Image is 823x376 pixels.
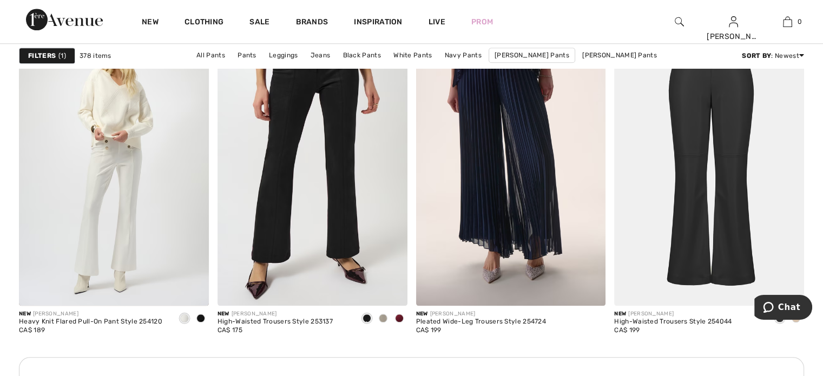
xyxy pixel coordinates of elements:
img: High-Waisted Trousers Style 253137. Black [218,21,407,305]
span: Inspiration [354,17,402,29]
span: New [19,311,31,317]
a: Navy Pants [439,48,487,62]
span: New [218,311,229,317]
div: Black [193,310,209,328]
div: Merlot [391,310,407,328]
a: [PERSON_NAME] Pants [577,48,662,62]
div: High-Waisted Trousers Style 253137 [218,318,333,326]
a: All Pants [191,48,231,62]
div: [PERSON_NAME] [707,31,760,42]
img: Heavy Knit Flared Pull-On Pant Style 254120. Black [19,21,209,305]
div: [PERSON_NAME] [614,310,732,318]
span: CA$ 189 [19,326,45,334]
a: Pants [232,48,262,62]
a: Live [429,16,445,28]
div: Vanilla 30 [176,310,193,328]
a: Clothing [185,17,223,29]
a: Jeans [305,48,336,62]
a: New [142,17,159,29]
iframe: Opens a widget where you can chat to one of our agents [754,295,812,322]
a: Leggings [264,48,303,62]
a: Black Pants [338,48,386,62]
span: CA$ 199 [614,326,640,334]
a: [PERSON_NAME] Pants [489,48,575,63]
span: 0 [798,17,802,27]
img: High-Waisted Trousers Style 254044. Black [614,21,804,305]
div: High-Waisted Trousers Style 254044 [614,318,732,326]
a: 0 [761,15,814,28]
div: Pleated Wide-Leg Trousers Style 254724 [416,318,546,326]
div: Black [359,310,375,328]
img: search the website [675,15,684,28]
img: My Info [729,15,738,28]
img: My Bag [783,15,792,28]
a: White Pants [388,48,437,62]
span: CA$ 175 [218,326,242,334]
div: : Newest [742,51,804,61]
strong: Sort By [742,52,771,60]
img: 1ère Avenue [26,9,103,30]
a: Sign In [729,16,738,27]
span: 1 [58,51,66,61]
img: Pleated Wide-Leg Trousers Style 254724. Midnight Blue [416,21,606,305]
a: Sale [249,17,269,29]
span: 378 items [80,51,111,61]
span: New [614,311,626,317]
span: CA$ 199 [416,326,442,334]
div: Moonstone [375,310,391,328]
div: [PERSON_NAME] [416,310,546,318]
a: Prom [471,16,493,28]
div: Heavy Knit Flared Pull-On Pant Style 254120 [19,318,162,326]
a: Brands [296,17,328,29]
div: [PERSON_NAME] [19,310,162,318]
div: [PERSON_NAME] [218,310,333,318]
strong: Filters [28,51,56,61]
span: New [416,311,428,317]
